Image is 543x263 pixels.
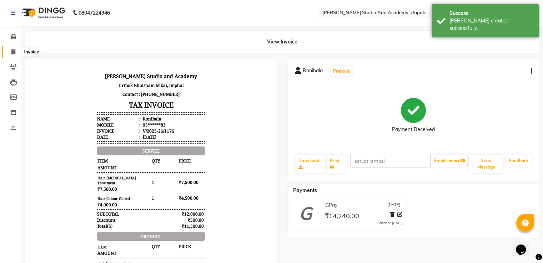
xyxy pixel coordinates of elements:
div: Name [65,50,108,56]
span: Payments [293,187,317,194]
p: Uripok Khoisnam leikai, imphal [65,15,173,24]
div: Total(S) [65,158,80,164]
span: ₹1,300.00 [65,225,91,232]
div: ₹140.00 [140,241,173,247]
span: 1 [119,113,146,120]
div: View Invoice [25,31,539,53]
div: Date [65,68,108,74]
span: AMOUNT [65,99,91,105]
span: GPay [325,202,337,209]
div: SUBTOTAL [65,235,87,241]
div: Ronibala [109,50,129,56]
div: GRAND TOTAL [65,256,95,262]
small: Hair Colour Global [65,130,119,136]
div: Added on [DATE] [377,221,402,226]
button: Email Invoice [431,155,467,167]
div: SUBTOTAL [65,145,87,151]
span: ITEM [65,92,119,99]
button: Send Message [469,155,503,173]
span: ₹7,500.00 [146,113,173,120]
span: QTY [119,177,146,184]
span: 1 [119,199,146,206]
div: ₹11,500.00 [140,158,173,164]
div: ₹14,240.00 [140,256,173,262]
span: QTY [119,92,146,99]
div: Bill created successfully. [449,17,533,32]
span: Ronibala [303,67,323,77]
span: [DATE] [387,202,401,209]
div: ₹2,880.00 [140,235,173,241]
b: 08047224946 [79,3,110,23]
div: product [65,166,173,175]
span: 1 [119,129,146,136]
div: Invoice [65,62,108,68]
div: Discount [65,151,83,158]
small: ITEM [65,179,119,184]
a: Feedback [506,155,532,167]
div: [DATE] [109,68,124,74]
a: Print [327,155,347,173]
span: ₹1,440.00 [146,218,173,225]
span: ₹7,500.00 [65,120,91,127]
span: AMOUNT [65,184,91,191]
div: Discount [65,241,83,247]
h3: [PERSON_NAME] Studio and Academy [65,6,173,15]
a: Download [296,155,326,173]
span: ₹1,440.00 [65,206,91,212]
span: : [107,56,108,62]
span: PRICE [146,92,173,99]
p: Contact : [PHONE_NUMBER] [65,24,173,33]
span: PRICE [146,177,173,184]
span: ₹14,240.00 [325,212,359,222]
div: Mobile [65,56,108,62]
small: de fabulous shampoo reviver 250ml [65,215,119,225]
div: Payment Received [392,126,435,133]
h3: TAX INVOICE [65,33,173,46]
div: ₹2,740.00 [140,247,173,253]
span: ₹1,440.00 [146,199,173,206]
div: Success [449,10,533,17]
div: Total(P) [65,247,80,253]
div: V/2025-26/1176 [109,62,142,68]
span: : [107,62,108,68]
div: ₹12,000.00 [140,145,173,151]
small: Hair [MEDICAL_DATA] Treatment [65,109,119,120]
div: ₹500.00 [140,151,173,158]
button: Prebook [331,66,352,76]
span: : [107,50,108,56]
div: Invoice [22,48,41,56]
input: enter email [350,154,431,167]
span: ₹4,000.00 [65,136,91,143]
span: : [107,68,108,74]
small: de fabulous reviver conditioner 250ml [65,195,119,206]
span: ₹4,500.00 [146,129,173,136]
img: logo [18,3,67,23]
div: service [65,81,173,90]
iframe: chat widget [513,234,536,256]
span: 1 [119,218,146,225]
